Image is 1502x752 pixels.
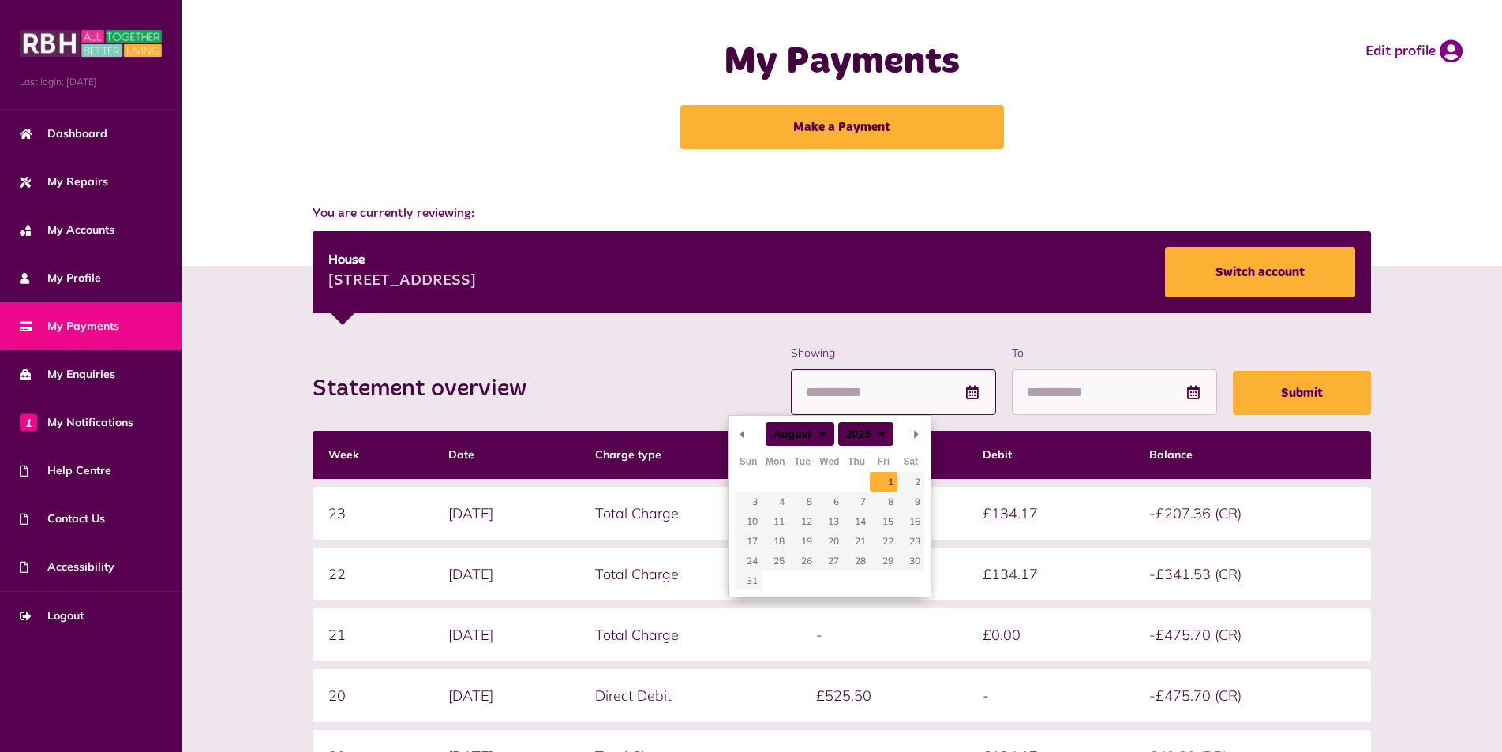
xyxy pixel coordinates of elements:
[735,531,762,551] button: 17
[762,531,788,551] button: 18
[967,487,1133,540] td: £134.17
[433,431,579,479] th: Date
[843,511,870,531] button: 14
[735,492,762,511] button: 3
[313,204,1371,223] span: You are currently reviewing:
[870,511,897,531] button: 15
[579,669,800,722] td: Direct Debit
[816,531,843,551] button: 20
[1133,669,1371,722] td: -£475.70 (CR)
[788,511,815,531] button: 12
[20,511,105,527] span: Contact Us
[897,472,924,492] button: 2
[1133,431,1371,479] th: Balance
[762,511,788,531] button: 11
[1233,371,1371,415] button: Submit
[788,531,815,551] button: 19
[766,456,785,467] abbr: Monday
[735,511,762,531] button: 10
[20,608,84,624] span: Logout
[1133,487,1371,540] td: -£207.36 (CR)
[20,222,114,238] span: My Accounts
[897,531,924,551] button: 23
[313,431,433,479] th: Week
[816,511,843,531] button: 13
[967,669,1133,722] td: -
[20,318,119,335] span: My Payments
[20,413,37,431] span: 1
[579,608,800,661] td: Total Charge
[579,487,800,540] td: Total Charge
[800,669,967,722] td: £525.50
[20,125,107,142] span: Dashboard
[897,551,924,571] button: 30
[433,487,579,540] td: [DATE]
[878,456,890,467] abbr: Friday
[735,422,751,446] button: Previous Month
[328,251,476,270] div: House
[433,669,579,722] td: [DATE]
[433,548,579,600] td: [DATE]
[20,559,114,575] span: Accessibility
[800,608,967,661] td: -
[838,422,893,446] div: 2025
[870,551,897,571] button: 29
[1165,247,1355,297] a: Switch account
[762,551,788,571] button: 25
[791,345,996,361] label: Showing
[843,551,870,571] button: 28
[897,492,924,511] button: 9
[967,431,1133,479] th: Debit
[766,422,834,446] div: August
[967,608,1133,661] td: £0.00
[313,548,433,600] td: 22
[903,456,918,467] abbr: Saturday
[794,456,810,467] abbr: Tuesday
[20,462,111,479] span: Help Centre
[20,28,162,59] img: MyRBH
[20,366,115,383] span: My Enquiries
[816,492,843,511] button: 6
[788,492,815,511] button: 5
[20,270,101,286] span: My Profile
[735,551,762,571] button: 24
[20,75,162,89] span: Last login: [DATE]
[328,270,476,294] div: [STREET_ADDRESS]
[527,39,1156,85] h1: My Payments
[433,608,579,661] td: [DATE]
[20,174,108,190] span: My Repairs
[579,431,800,479] th: Charge type
[313,487,433,540] td: 23
[313,375,542,403] h2: Statement overview
[313,608,433,661] td: 21
[762,492,788,511] button: 4
[791,369,996,416] input: Use the arrow keys to pick a date
[819,456,839,467] abbr: Wednesday
[843,492,870,511] button: 7
[1365,39,1463,63] a: Edit profile
[1012,345,1217,361] label: To
[816,551,843,571] button: 27
[870,531,897,551] button: 22
[870,472,897,492] button: 1
[313,669,433,722] td: 20
[735,571,762,590] button: 31
[579,548,800,600] td: Total Charge
[870,492,897,511] button: 8
[848,456,865,467] abbr: Thursday
[1133,548,1371,600] td: -£341.53 (CR)
[843,531,870,551] button: 21
[908,422,924,446] button: Next Month
[20,414,133,431] span: My Notifications
[897,511,924,531] button: 16
[788,551,815,571] button: 26
[740,456,758,467] abbr: Sunday
[1133,608,1371,661] td: -£475.70 (CR)
[967,548,1133,600] td: £134.17
[680,105,1004,149] a: Make a Payment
